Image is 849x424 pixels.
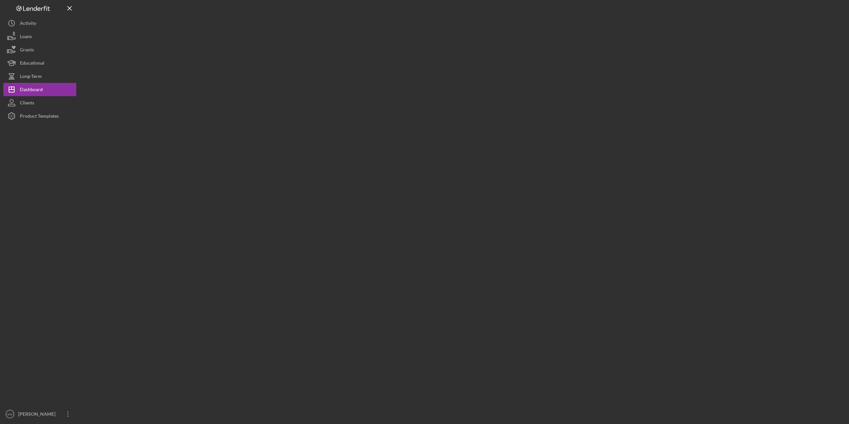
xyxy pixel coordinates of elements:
div: Product Templates [20,109,59,124]
text: KM [8,412,12,416]
div: Loans [20,30,32,45]
div: Activity [20,17,36,31]
button: Grants [3,43,76,56]
button: Educational [3,56,76,70]
button: Activity [3,17,76,30]
div: Dashboard [20,83,43,98]
div: Educational [20,56,44,71]
button: Long-Term [3,70,76,83]
div: Grants [20,43,34,58]
button: Product Templates [3,109,76,123]
div: Long-Term [20,70,42,85]
button: Dashboard [3,83,76,96]
button: KM[PERSON_NAME] [3,407,76,421]
div: [PERSON_NAME] [17,407,60,422]
div: Clients [20,96,34,111]
button: Loans [3,30,76,43]
button: Clients [3,96,76,109]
